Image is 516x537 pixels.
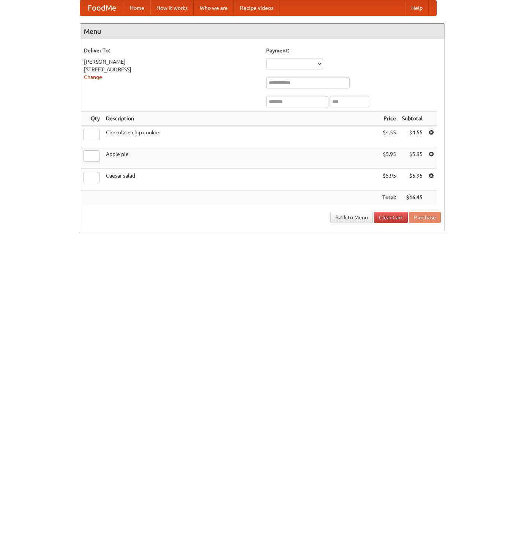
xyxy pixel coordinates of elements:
[80,112,103,126] th: Qty
[379,169,399,191] td: $5.95
[103,147,379,169] td: Apple pie
[379,126,399,147] td: $4.55
[80,24,445,39] h4: Menu
[399,126,426,147] td: $4.55
[379,147,399,169] td: $5.95
[399,169,426,191] td: $5.95
[194,0,234,16] a: Who we are
[80,0,124,16] a: FoodMe
[266,47,441,54] h5: Payment:
[330,212,373,223] a: Back to Menu
[374,212,408,223] a: Clear Cart
[150,0,194,16] a: How it works
[379,191,399,205] th: Total:
[234,0,279,16] a: Recipe videos
[103,126,379,147] td: Chocolate chip cookie
[103,112,379,126] th: Description
[409,212,441,223] button: Purchase
[399,112,426,126] th: Subtotal
[399,191,426,205] th: $16.45
[84,58,259,66] div: [PERSON_NAME]
[84,74,102,80] a: Change
[399,147,426,169] td: $5.95
[405,0,429,16] a: Help
[103,169,379,191] td: Caesar salad
[124,0,150,16] a: Home
[84,47,259,54] h5: Deliver To:
[379,112,399,126] th: Price
[84,66,259,73] div: [STREET_ADDRESS]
